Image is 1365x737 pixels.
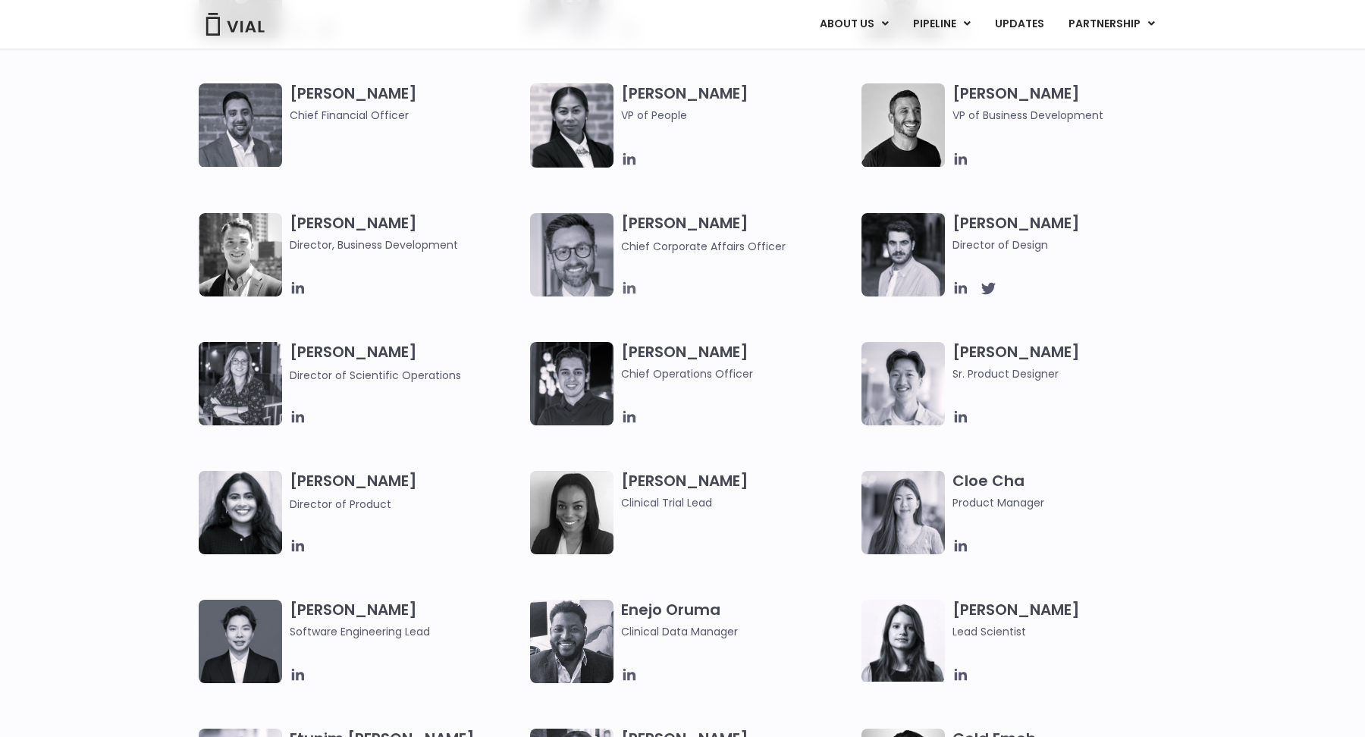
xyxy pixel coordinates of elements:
[1056,11,1167,37] a: PARTNERSHIPMenu Toggle
[290,471,522,513] h3: [PERSON_NAME]
[530,342,613,425] img: Headshot of smiling man named Josh
[621,239,786,254] span: Chief Corporate Affairs Officer
[290,623,522,640] span: Software Engineering Lead
[621,471,854,511] h3: [PERSON_NAME]
[952,365,1185,382] span: Sr. Product Designer
[199,471,282,554] img: Smiling woman named Dhruba
[199,342,282,425] img: Headshot of smiling woman named Sarah
[952,623,1185,640] span: Lead Scientist
[901,11,982,37] a: PIPELINEMenu Toggle
[861,342,945,425] img: Brennan
[621,494,854,511] span: Clinical Trial Lead
[952,83,1185,124] h3: [PERSON_NAME]
[290,497,391,512] span: Director of Product
[290,107,522,124] span: Chief Financial Officer
[952,471,1185,511] h3: Cloe Cha
[621,107,854,124] span: VP of People
[861,471,945,554] img: Cloe
[952,342,1185,382] h3: [PERSON_NAME]
[621,623,854,640] span: Clinical Data Manager
[199,83,282,167] img: Headshot of smiling man named Samir
[952,494,1185,511] span: Product Manager
[199,213,282,296] img: A black and white photo of a smiling man in a suit at ARVO 2023.
[530,471,613,554] img: A black and white photo of a woman smiling.
[952,600,1185,640] h3: [PERSON_NAME]
[530,83,613,168] img: Catie
[808,11,900,37] a: ABOUT USMenu Toggle
[290,237,522,253] span: Director, Business Development
[290,213,522,253] h3: [PERSON_NAME]
[861,600,945,682] img: Headshot of smiling woman named Elia
[983,11,1056,37] a: UPDATES
[290,83,522,124] h3: [PERSON_NAME]
[621,342,854,382] h3: [PERSON_NAME]
[621,213,854,255] h3: [PERSON_NAME]
[290,342,522,384] h3: [PERSON_NAME]
[621,83,854,146] h3: [PERSON_NAME]
[530,600,613,683] img: Headshot of smiling man named Enejo
[952,107,1185,124] span: VP of Business Development
[861,213,945,296] img: Headshot of smiling man named Albert
[952,213,1185,253] h3: [PERSON_NAME]
[621,365,854,382] span: Chief Operations Officer
[952,237,1185,253] span: Director of Design
[530,213,613,296] img: Paolo-M
[290,368,461,383] span: Director of Scientific Operations
[290,600,522,640] h3: [PERSON_NAME]
[621,600,854,640] h3: Enejo Oruma
[205,13,265,36] img: Vial Logo
[861,83,945,167] img: A black and white photo of a man smiling.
